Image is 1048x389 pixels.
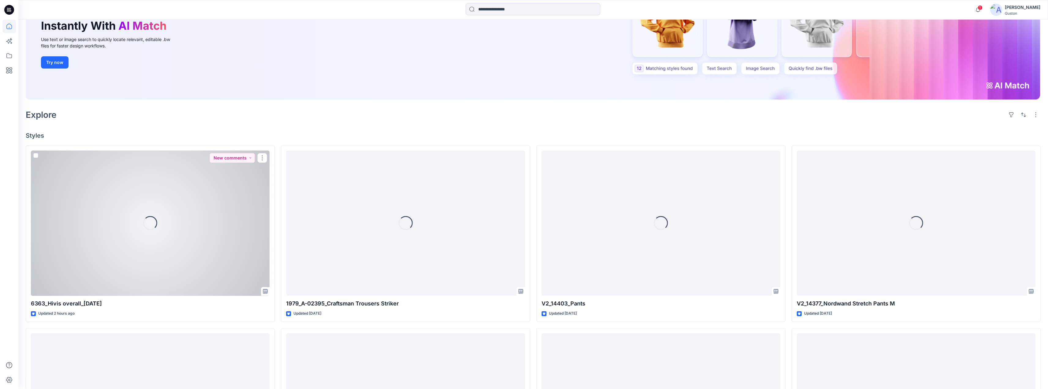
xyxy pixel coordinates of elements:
p: Updated [DATE] [804,310,832,317]
p: Updated [DATE] [549,310,577,317]
img: avatar [990,4,1002,16]
span: AI Match [118,19,166,32]
div: Guston [1005,11,1040,16]
button: Try now [41,56,69,69]
p: 6363_Hivis overall_[DATE] [31,299,270,308]
div: Use text or image search to quickly locate relevant, editable .bw files for faster design workflows. [41,36,179,49]
p: Updated 2 hours ago [38,310,75,317]
p: V2_14403_Pants [542,299,780,308]
p: 1979_A-02395_Craftsman Trousers Striker [286,299,525,308]
p: V2_14377_Nordwand Stretch Pants M [797,299,1035,308]
h2: Explore [26,110,57,120]
span: 1 [978,5,983,10]
h4: Styles [26,132,1041,139]
p: Updated [DATE] [293,310,321,317]
div: [PERSON_NAME] [1005,4,1040,11]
